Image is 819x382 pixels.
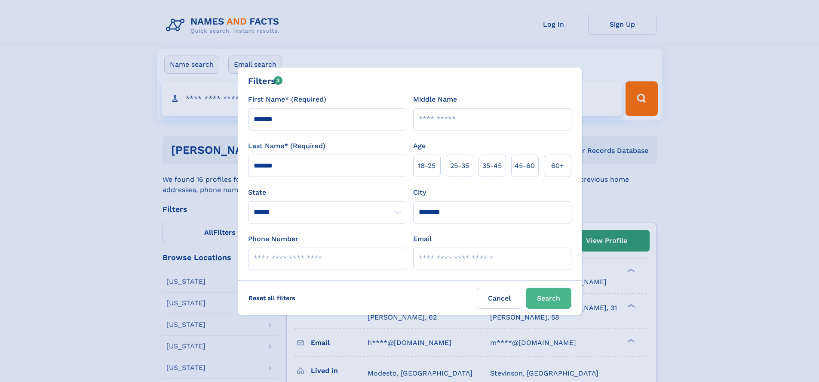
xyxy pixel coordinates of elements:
label: First Name* (Required) [248,94,326,105]
label: Cancel [477,288,522,309]
label: State [248,187,406,198]
label: Last Name* (Required) [248,141,325,151]
span: 25‑35 [450,161,469,171]
label: Middle Name [413,94,457,105]
label: City [413,187,426,198]
button: Search [526,288,571,309]
span: 45‑60 [515,161,535,171]
span: 60+ [551,161,564,171]
label: Age [413,141,426,151]
span: 18‑25 [418,161,436,171]
div: Filters [248,75,283,87]
label: Phone Number [248,234,298,244]
label: Reset all filters [243,288,301,308]
span: 35‑45 [482,161,502,171]
label: Email [413,234,432,244]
